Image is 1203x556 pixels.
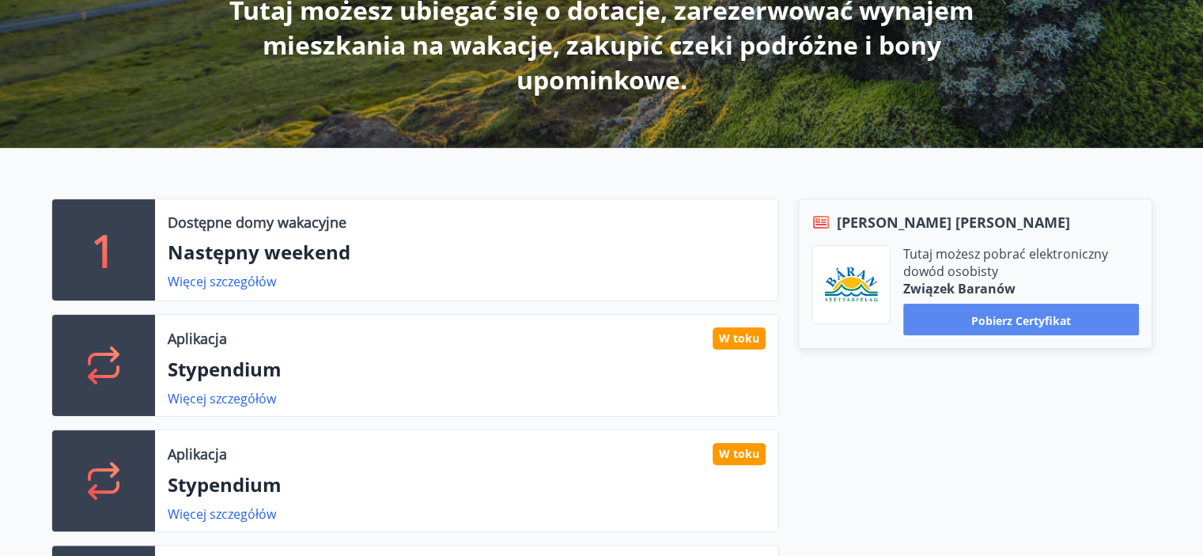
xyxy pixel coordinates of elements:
[168,239,350,265] font: Następny weekend
[168,390,276,407] font: Więcej szczegółów
[971,312,1071,327] font: Pobierz certyfikat
[91,220,116,280] font: 1
[719,331,759,346] font: W toku
[903,280,1016,297] font: Związek Baranów
[719,446,759,461] font: W toku
[168,356,282,382] font: Stypendium
[903,304,1139,335] button: Pobierz certyfikat
[824,267,878,304] img: Bz2lGXKH3FXEIQKvoQ8VL0Fr0uCiWgfgA3I6fSs8.png
[168,505,276,523] font: Więcej szczegółów
[903,245,1108,280] font: Tutaj możesz pobrać elektroniczny dowód osobisty
[837,213,1070,232] font: [PERSON_NAME] [PERSON_NAME]
[168,471,282,497] font: Stypendium
[168,273,276,290] font: Więcej szczegółów
[168,444,227,463] font: Aplikacja
[168,329,227,348] font: Aplikacja
[168,213,346,232] font: Dostępne domy wakacyjne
